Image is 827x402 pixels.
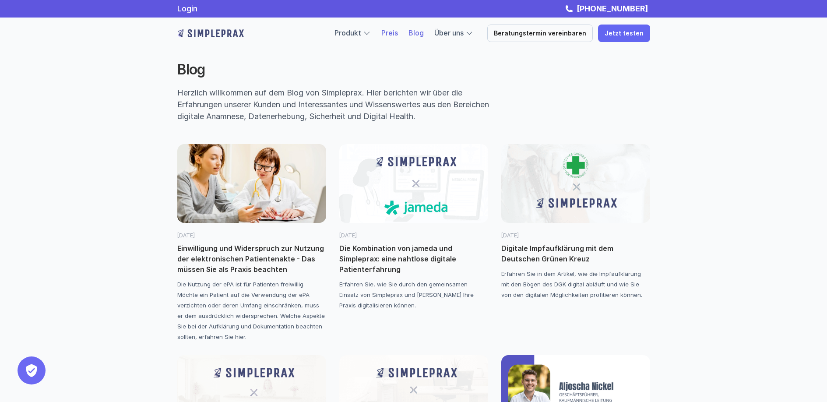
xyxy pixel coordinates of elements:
h2: Blog [177,61,506,78]
p: [DATE] [339,232,488,240]
p: Digitale Impfaufklärung mit dem Deutschen Grünen Kreuz [501,243,650,264]
a: Beratungstermin vereinbaren [487,25,593,42]
p: Einwilligung und Widerspruch zur Nutzung der elektronischen Patientenakte - Das müssen Sie als Pr... [177,243,326,275]
a: Über uns [434,28,464,37]
p: Erfahren Sie in dem Artikel, wie die Impfaufklärung mit den Bögen des DGK digital abläuft und wie... [501,268,650,300]
a: [DATE]Digitale Impfaufklärung mit dem Deutschen Grünen KreuzErfahren Sie in dem Artikel, wie die ... [501,144,650,300]
p: Die Kombination von jameda und Simpleprax: eine nahtlose digitale Patienterfahrung [339,243,488,275]
p: Die Nutzung der ePA ist für Patienten freiwillig. Möchte ein Patient auf die Verwendung der ePA v... [177,279,326,342]
p: Jetzt testen [605,30,644,37]
p: Herzlich willkommen auf dem Blog von Simpleprax. Hier berichten wir über die Erfahrungen unserer ... [177,87,508,122]
a: Preis [381,28,398,37]
a: Elektronische Patientenakte[DATE]Einwilligung und Widerspruch zur Nutzung der elektronischen Pati... [177,144,326,342]
a: Jetzt testen [598,25,650,42]
a: Produkt [334,28,361,37]
img: Elektronische Patientenakte [177,144,326,223]
p: Erfahren Sie, wie Sie durch den gemeinsamen Einsatz von Simpleprax und [PERSON_NAME] Ihre Praxis ... [339,279,488,310]
a: [DATE]Die Kombination von jameda und Simpleprax: eine nahtlose digitale PatienterfahrungErfahren ... [339,144,488,310]
a: [PHONE_NUMBER] [574,4,650,13]
p: [DATE] [501,232,650,240]
strong: [PHONE_NUMBER] [577,4,648,13]
a: Login [177,4,197,13]
a: Blog [408,28,424,37]
p: [DATE] [177,232,326,240]
p: Beratungstermin vereinbaren [494,30,586,37]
